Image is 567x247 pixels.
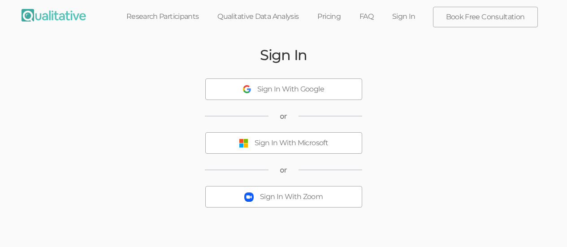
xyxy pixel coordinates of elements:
img: Sign In With Zoom [244,192,254,202]
a: Qualitative Data Analysis [208,7,308,26]
h2: Sign In [260,47,307,63]
img: Qualitative [22,9,86,22]
a: Pricing [308,7,350,26]
div: Sign In With Zoom [260,192,323,202]
a: Book Free Consultation [433,7,537,27]
span: or [280,111,287,121]
button: Sign In With Microsoft [205,132,362,154]
button: Sign In With Zoom [205,186,362,208]
button: Sign In With Google [205,78,362,100]
img: Sign In With Microsoft [239,139,248,148]
a: FAQ [350,7,383,26]
div: Sign In With Microsoft [255,138,328,148]
img: Sign In With Google [243,85,251,93]
a: Sign In [383,7,425,26]
a: Research Participants [117,7,208,26]
div: Sign In With Google [257,84,324,95]
span: or [280,165,287,175]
